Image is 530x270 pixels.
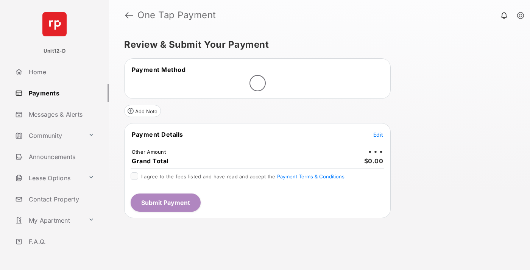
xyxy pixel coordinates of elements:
a: Community [12,126,85,145]
img: svg+xml;base64,PHN2ZyB4bWxucz0iaHR0cDovL3d3dy53My5vcmcvMjAwMC9zdmciIHdpZHRoPSI2NCIgaGVpZ2h0PSI2NC... [42,12,67,36]
span: $0.00 [364,157,383,165]
p: Unit12-D [44,47,65,55]
a: Payments [12,84,109,102]
span: I agree to the fees listed and have read and accept the [141,173,344,179]
span: Grand Total [132,157,168,165]
button: Submit Payment [131,194,201,212]
a: My Apartment [12,211,85,229]
button: Add Note [124,105,161,117]
button: Edit [373,131,383,138]
a: Contact Property [12,190,109,208]
a: Announcements [12,148,109,166]
button: I agree to the fees listed and have read and accept the [277,173,344,179]
a: Lease Options [12,169,85,187]
a: Home [12,63,109,81]
strong: One Tap Payment [137,11,216,20]
span: Payment Method [132,66,185,73]
h5: Review & Submit Your Payment [124,40,509,49]
td: Other Amount [131,148,166,155]
a: Messages & Alerts [12,105,109,123]
span: Payment Details [132,131,183,138]
a: F.A.Q. [12,233,109,251]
